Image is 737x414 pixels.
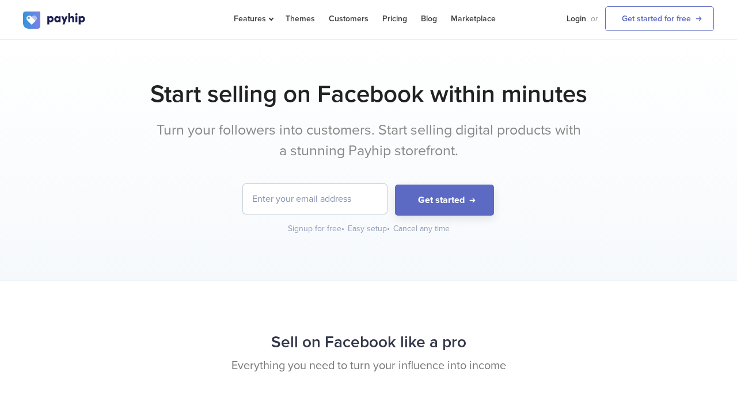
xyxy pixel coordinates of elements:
p: Turn your followers into customers. Start selling digital products with a stunning Payhip storefr... [153,120,584,161]
a: Get started for free [605,6,714,31]
h1: Start selling on Facebook within minutes [23,80,714,109]
h2: Sell on Facebook like a pro [23,327,714,358]
div: Easy setup [348,223,391,235]
span: • [387,224,390,233]
button: Get started [395,185,494,216]
img: logo.svg [23,11,86,29]
span: Features [234,14,272,24]
div: Cancel any time [393,223,450,235]
input: Enter your email address [243,184,387,214]
span: • [341,224,344,233]
div: Signup for free [288,223,345,235]
p: Everything you need to turn your influence into income [23,358,714,374]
